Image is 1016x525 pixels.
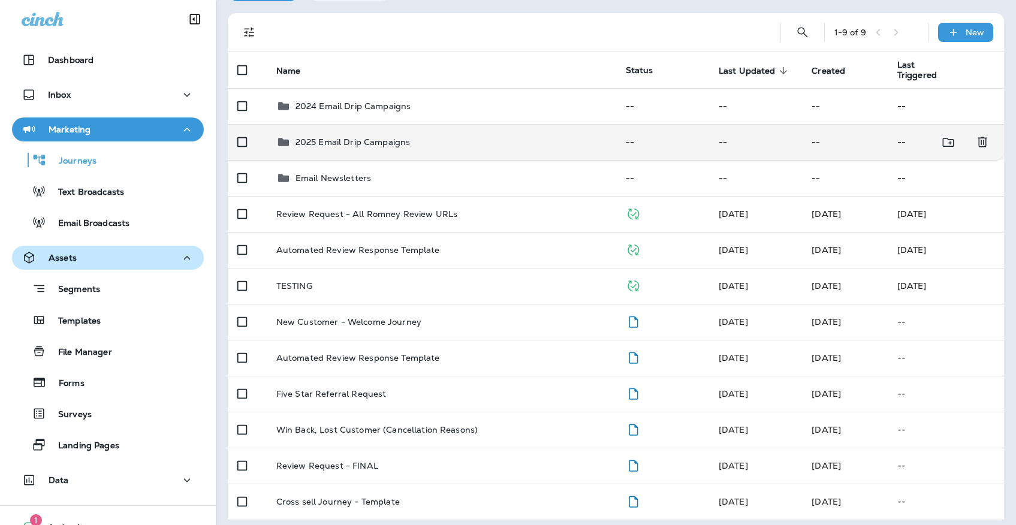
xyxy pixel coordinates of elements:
span: Name [276,65,316,76]
button: Surveys [12,401,204,426]
p: Five Star Referral Request [276,389,387,399]
td: [DATE] [888,232,1004,268]
div: 1 - 9 of 9 [834,28,866,37]
p: Text Broadcasts [46,187,124,198]
span: Draft [626,459,641,470]
p: -- [897,497,994,506]
button: Collapse Sidebar [178,7,212,31]
p: Forms [47,378,85,390]
button: Journeys [12,147,204,173]
p: 2024 Email Drip Campaigns [296,101,411,111]
span: Caitlyn Harney [719,245,748,255]
button: Email Broadcasts [12,210,204,235]
p: Templates [46,316,101,327]
td: -- [888,124,966,160]
p: TESTING [276,281,312,291]
td: -- [802,124,887,160]
span: Last Updated [719,65,791,76]
p: New [966,28,984,37]
p: Review Request - FINAL [276,461,378,470]
span: Created [812,66,845,76]
button: Forms [12,370,204,395]
p: File Manager [46,347,112,358]
p: 2025 Email Drip Campaigns [296,137,411,147]
span: Maddie Madonecsky [719,388,748,399]
span: Draft [626,495,641,506]
p: Data [49,475,69,485]
p: -- [897,353,994,363]
span: Anneke Cannon [812,460,841,471]
span: Unknown [812,496,841,507]
p: Dashboard [48,55,94,65]
p: Assets [49,253,77,262]
span: Draft [626,423,641,434]
button: Marketing [12,117,204,141]
button: Templates [12,307,204,333]
span: Frank Carreno [719,280,748,291]
span: Published [626,243,641,254]
span: Maddie Madonecsky [719,316,748,327]
td: -- [802,88,887,124]
span: Caitlyn Harney [812,245,841,255]
p: Automated Review Response Template [276,353,440,363]
span: Name [276,66,301,76]
p: Email Newsletters [296,173,371,183]
span: Draft [626,387,641,398]
p: Surveys [46,409,92,421]
p: Cross sell Journey - Template [276,497,400,506]
td: -- [616,160,709,196]
span: Unknown [719,496,748,507]
span: Eldon Nelson [719,209,748,219]
span: Eldon Nelson [719,460,748,471]
span: Published [626,207,641,218]
p: Win Back, Lost Customer (Cancellation Reasons) [276,425,478,435]
span: Maddie Madonecsky [812,388,841,399]
span: Eldon Nelson [812,209,841,219]
p: Automated Review Response Template [276,245,440,255]
button: Segments [12,276,204,301]
button: Filters [237,20,261,44]
td: -- [709,160,802,196]
td: -- [888,160,1004,196]
span: Draft [626,351,641,362]
td: -- [802,160,887,196]
span: Maddie Madonecsky [719,424,748,435]
span: Last Triggered [897,60,945,80]
td: -- [888,88,1004,124]
p: Journeys [47,156,97,167]
p: -- [897,317,994,327]
span: Last Triggered [897,60,961,80]
span: Last Updated [719,66,776,76]
p: New Customer - Welcome Journey [276,317,421,327]
p: Segments [46,284,100,296]
button: File Manager [12,339,204,364]
button: Inbox [12,83,204,107]
p: Landing Pages [46,440,119,452]
button: Move to folder [936,130,961,155]
p: -- [897,425,994,435]
button: Assets [12,246,204,270]
span: Created [812,65,861,76]
span: Draft [626,315,641,326]
span: Frank Carreno [812,280,841,291]
p: -- [897,461,994,470]
p: -- [897,389,994,399]
p: Inbox [48,90,71,99]
span: Published [626,279,641,290]
td: -- [709,124,802,160]
button: Search Journeys [791,20,815,44]
span: Maddie Madonecsky [812,424,841,435]
button: Data [12,468,204,492]
span: Maddie Madonecsky [812,352,841,363]
td: [DATE] [888,196,1004,232]
span: Status [626,65,653,76]
td: -- [709,88,802,124]
span: Maddie Madonecsky [812,316,841,327]
span: Maddie Madonecsky [719,352,748,363]
button: Dashboard [12,48,204,72]
button: Delete [970,130,994,155]
p: Email Broadcasts [46,218,129,230]
button: Landing Pages [12,432,204,457]
button: Text Broadcasts [12,179,204,204]
td: -- [616,124,709,160]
